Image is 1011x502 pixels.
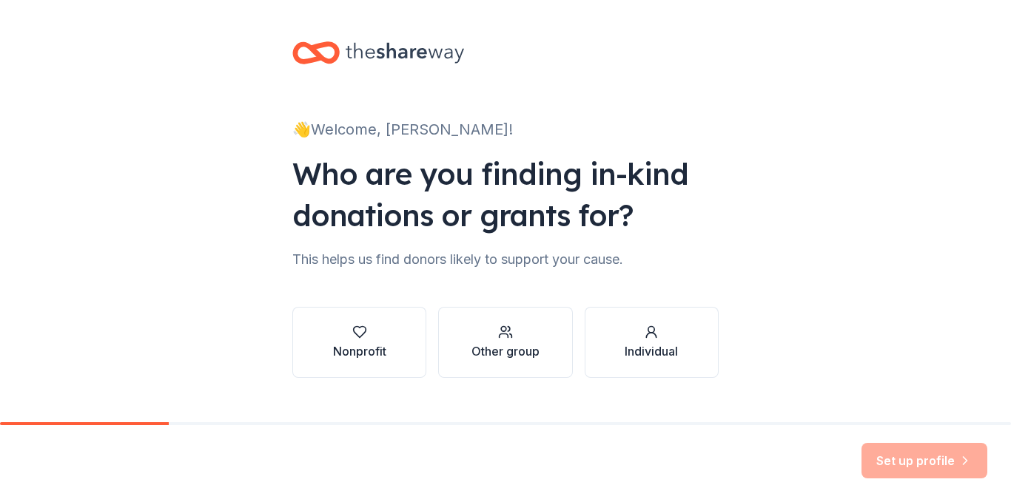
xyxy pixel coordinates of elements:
[292,153,719,236] div: Who are you finding in-kind donations or grants for?
[292,248,719,271] div: This helps us find donors likely to support your cause.
[333,342,386,360] div: Nonprofit
[625,342,678,360] div: Individual
[471,342,540,360] div: Other group
[585,307,719,378] button: Individual
[438,307,572,378] button: Other group
[292,307,426,378] button: Nonprofit
[292,118,719,141] div: 👋 Welcome, [PERSON_NAME]!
